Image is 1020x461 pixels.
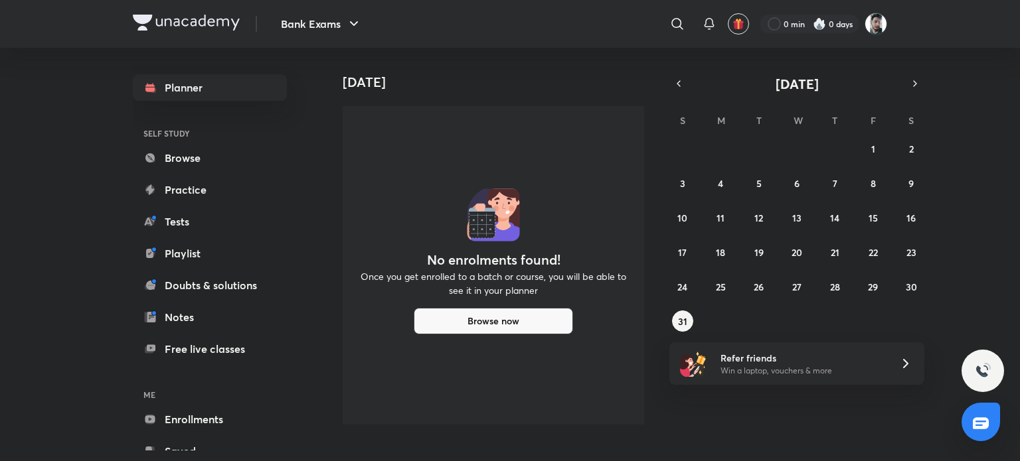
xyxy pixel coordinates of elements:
[677,212,687,224] abbr: August 10, 2025
[672,310,693,332] button: August 31, 2025
[133,145,287,171] a: Browse
[133,15,240,31] img: Company Logo
[794,114,803,127] abbr: Wednesday
[754,281,764,293] abbr: August 26, 2025
[824,207,845,228] button: August 14, 2025
[748,172,770,194] button: August 5, 2025
[830,212,839,224] abbr: August 14, 2025
[678,315,687,328] abbr: August 31, 2025
[794,177,800,190] abbr: August 6, 2025
[900,241,922,263] button: August 23, 2025
[427,252,560,268] h4: No enrolments found!
[786,276,807,297] button: August 27, 2025
[716,281,726,293] abbr: August 25, 2025
[754,246,764,259] abbr: August 19, 2025
[900,276,922,297] button: August 30, 2025
[975,363,991,379] img: ttu
[133,240,287,267] a: Playlist
[133,406,287,432] a: Enrollments
[824,172,845,194] button: August 7, 2025
[710,207,731,228] button: August 11, 2025
[830,281,840,293] abbr: August 28, 2025
[871,177,876,190] abbr: August 8, 2025
[710,172,731,194] button: August 4, 2025
[133,122,287,145] h6: SELF STUDY
[908,114,914,127] abbr: Saturday
[909,143,914,155] abbr: August 2, 2025
[869,246,878,259] abbr: August 22, 2025
[678,246,687,259] abbr: August 17, 2025
[414,308,573,334] button: Browse now
[133,336,287,362] a: Free live classes
[786,172,807,194] button: August 6, 2025
[732,18,744,30] img: avatar
[672,207,693,228] button: August 10, 2025
[900,207,922,228] button: August 16, 2025
[359,269,628,297] p: Once you get enrolled to a batch or course, you will be able to see it in your planner
[680,350,707,377] img: referral
[721,365,884,377] p: Win a laptop, vouchers & more
[680,114,685,127] abbr: Sunday
[680,177,685,190] abbr: August 3, 2025
[906,212,916,224] abbr: August 16, 2025
[710,276,731,297] button: August 25, 2025
[718,177,723,190] abbr: August 4, 2025
[786,241,807,263] button: August 20, 2025
[343,74,655,90] h4: [DATE]
[832,114,837,127] abbr: Thursday
[133,15,240,34] a: Company Logo
[833,177,837,190] abbr: August 7, 2025
[721,351,884,365] h6: Refer friends
[133,304,287,330] a: Notes
[133,208,287,235] a: Tests
[813,17,826,31] img: streak
[688,74,906,93] button: [DATE]
[906,281,917,293] abbr: August 30, 2025
[754,212,763,224] abbr: August 12, 2025
[786,207,807,228] button: August 13, 2025
[728,13,749,34] button: avatar
[900,138,922,159] button: August 2, 2025
[748,241,770,263] button: August 19, 2025
[900,172,922,194] button: August 9, 2025
[868,281,878,293] abbr: August 29, 2025
[133,176,287,203] a: Practice
[906,246,916,259] abbr: August 23, 2025
[792,246,802,259] abbr: August 20, 2025
[908,177,914,190] abbr: August 9, 2025
[863,138,884,159] button: August 1, 2025
[133,74,287,101] a: Planner
[776,75,819,93] span: [DATE]
[133,272,287,298] a: Doubts & solutions
[831,246,839,259] abbr: August 21, 2025
[869,212,878,224] abbr: August 15, 2025
[871,114,876,127] abbr: Friday
[756,177,762,190] abbr: August 5, 2025
[672,276,693,297] button: August 24, 2025
[863,241,884,263] button: August 22, 2025
[863,172,884,194] button: August 8, 2025
[863,207,884,228] button: August 15, 2025
[677,281,687,293] abbr: August 24, 2025
[871,143,875,155] abbr: August 1, 2025
[133,383,287,406] h6: ME
[717,114,725,127] abbr: Monday
[672,241,693,263] button: August 17, 2025
[756,114,762,127] abbr: Tuesday
[467,188,520,241] img: No events
[273,11,370,37] button: Bank Exams
[792,212,802,224] abbr: August 13, 2025
[717,212,724,224] abbr: August 11, 2025
[863,276,884,297] button: August 29, 2025
[716,246,725,259] abbr: August 18, 2025
[824,276,845,297] button: August 28, 2025
[710,241,731,263] button: August 18, 2025
[865,13,887,35] img: Snehasish Das
[748,207,770,228] button: August 12, 2025
[824,241,845,263] button: August 21, 2025
[748,276,770,297] button: August 26, 2025
[792,281,802,293] abbr: August 27, 2025
[672,172,693,194] button: August 3, 2025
